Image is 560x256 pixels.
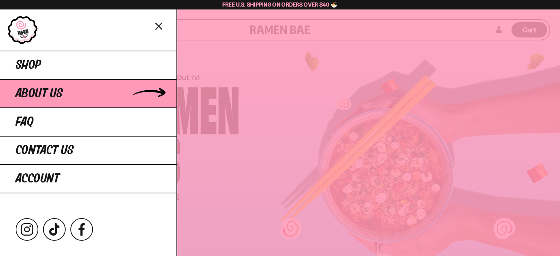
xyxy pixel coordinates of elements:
[222,1,338,8] span: Free U.S. Shipping on Orders over $40 🍜
[153,19,166,32] button: Close menu
[16,59,41,72] span: Shop
[16,115,34,129] span: FAQ
[16,87,63,100] span: About Us
[16,144,74,157] span: Contact Us
[16,172,59,185] span: Account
